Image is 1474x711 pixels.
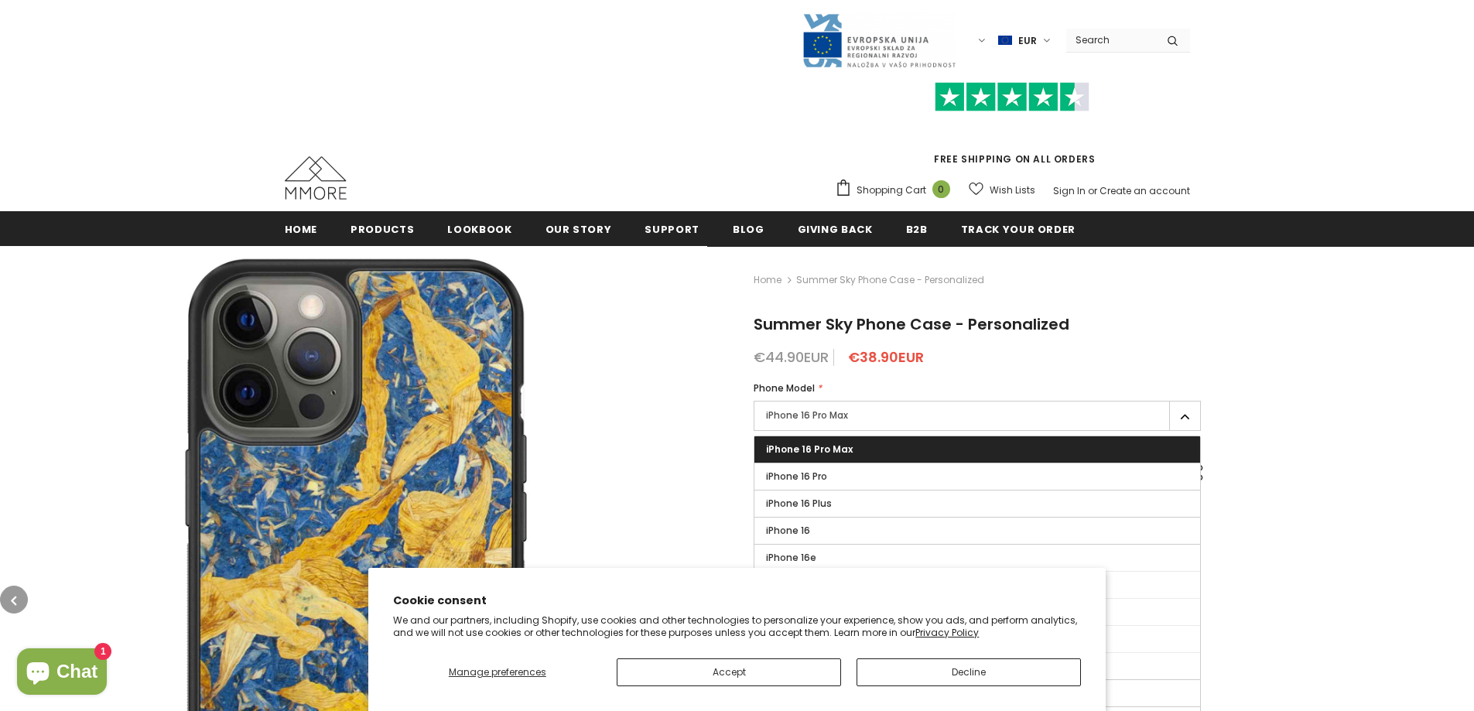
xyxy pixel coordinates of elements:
[351,211,414,246] a: Products
[857,183,926,198] span: Shopping Cart
[766,443,853,456] span: iPhone 16 Pro Max
[1100,184,1190,197] a: Create an account
[285,211,318,246] a: Home
[754,271,781,289] a: Home
[447,211,511,246] a: Lookbook
[545,222,612,237] span: Our Story
[857,658,1081,686] button: Decline
[545,211,612,246] a: Our Story
[835,89,1190,166] span: FREE SHIPPING ON ALL ORDERS
[1053,184,1086,197] a: Sign In
[285,156,347,200] img: MMORE Cases
[906,211,928,246] a: B2B
[848,347,924,367] span: €38.90EUR
[906,222,928,237] span: B2B
[645,211,699,246] a: support
[1088,184,1097,197] span: or
[798,211,873,246] a: Giving back
[393,658,601,686] button: Manage preferences
[447,222,511,237] span: Lookbook
[1066,29,1155,51] input: Search Site
[766,551,816,564] span: iPhone 16e
[1018,33,1037,49] span: EUR
[351,222,414,237] span: Products
[754,381,815,395] span: Phone Model
[835,179,958,202] a: Shopping Cart 0
[449,665,546,679] span: Manage preferences
[645,222,699,237] span: support
[961,211,1076,246] a: Track your order
[733,222,764,237] span: Blog
[754,347,829,367] span: €44.90EUR
[796,271,984,289] span: Summer Sky Phone Case - Personalized
[733,211,764,246] a: Blog
[754,313,1069,335] span: Summer Sky Phone Case - Personalized
[766,524,810,537] span: iPhone 16
[393,593,1081,609] h2: Cookie consent
[12,648,111,699] inbox-online-store-chat: Shopify online store chat
[835,111,1190,152] iframe: Customer reviews powered by Trustpilot
[802,12,956,69] img: Javni Razpis
[932,180,950,198] span: 0
[798,222,873,237] span: Giving back
[766,470,827,483] span: iPhone 16 Pro
[969,176,1035,203] a: Wish Lists
[935,82,1089,112] img: Trust Pilot Stars
[617,658,841,686] button: Accept
[961,222,1076,237] span: Track your order
[990,183,1035,198] span: Wish Lists
[915,626,979,639] a: Privacy Policy
[766,497,832,510] span: iPhone 16 Plus
[802,33,956,46] a: Javni Razpis
[393,614,1081,638] p: We and our partners, including Shopify, use cookies and other technologies to personalize your ex...
[285,222,318,237] span: Home
[754,401,1201,431] label: iPhone 16 Pro Max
